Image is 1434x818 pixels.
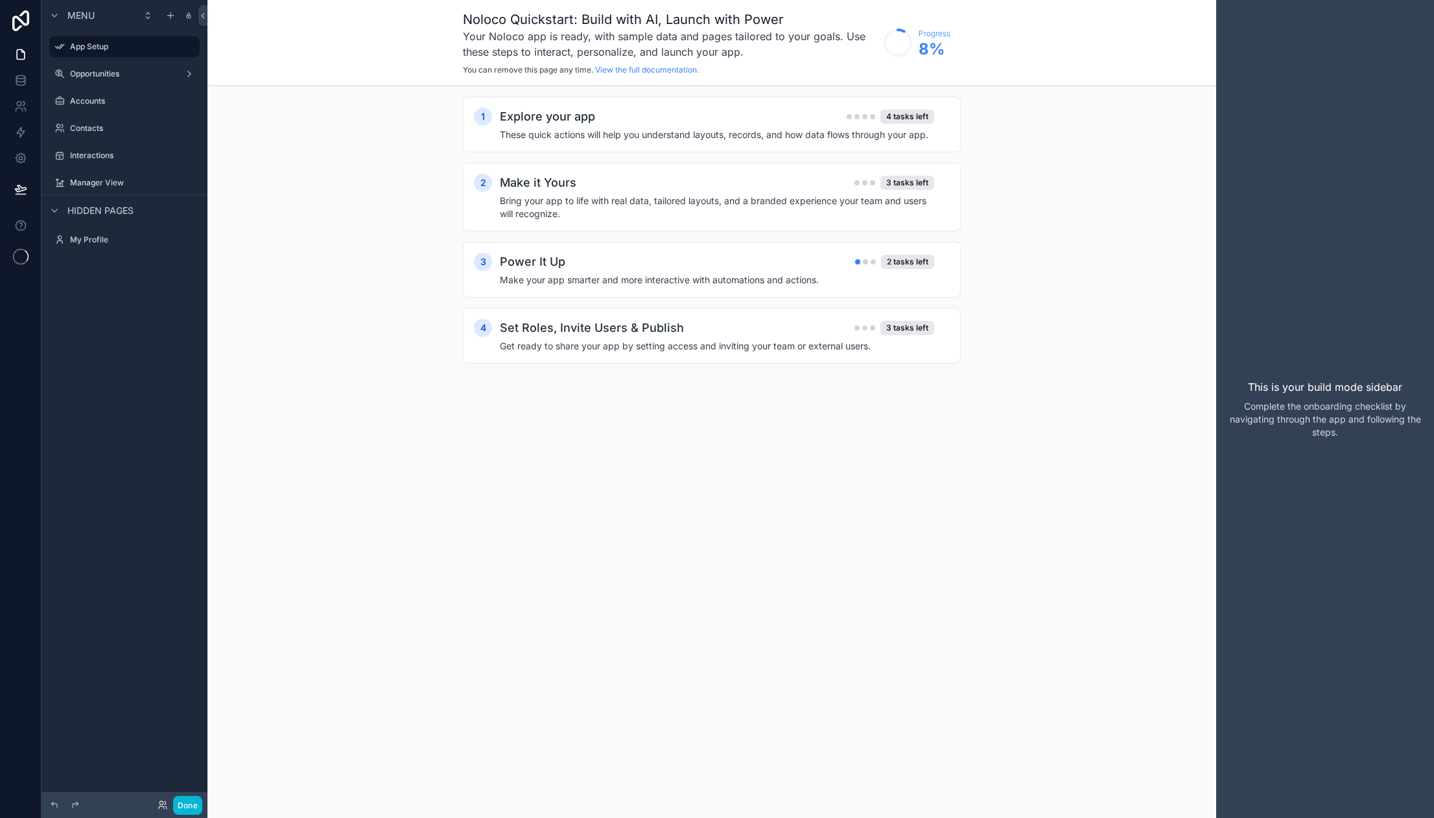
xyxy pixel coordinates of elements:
span: Progress [919,29,950,39]
span: You can remove this page any time. [463,65,593,75]
span: Menu [67,9,95,22]
a: Contacts [49,118,200,139]
label: My Profile [70,235,197,245]
a: My Profile [49,229,200,250]
a: Accounts [49,91,200,111]
button: Done [173,796,202,815]
p: This is your build mode sidebar [1248,379,1402,395]
h3: Your Noloco app is ready, with sample data and pages tailored to your goals. Use these steps to i... [463,29,877,60]
a: Interactions [49,145,200,166]
span: Hidden pages [67,204,134,217]
a: Opportunities [49,64,200,84]
label: Accounts [70,96,197,106]
h1: Noloco Quickstart: Build with AI, Launch with Power [463,10,877,29]
label: Opportunities [70,69,179,79]
a: Manager View [49,172,200,193]
label: Interactions [70,150,197,161]
label: App Setup [70,41,192,52]
a: App Setup [49,36,200,57]
span: 8 % [919,39,950,60]
p: Complete the onboarding checklist by navigating through the app and following the steps. [1227,400,1424,439]
a: View the full documentation. [595,65,699,75]
label: Contacts [70,123,197,134]
label: Manager View [70,178,197,188]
